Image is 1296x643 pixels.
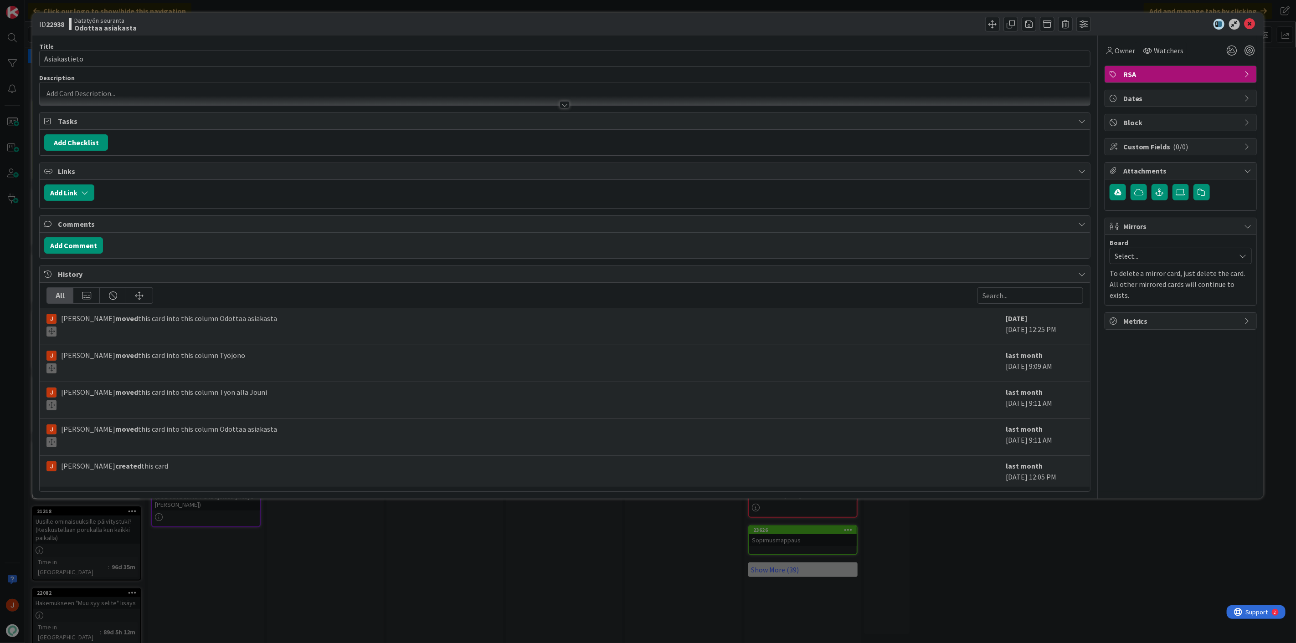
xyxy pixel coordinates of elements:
[44,184,94,201] button: Add Link
[1006,461,1043,470] b: last month
[1123,165,1240,176] span: Attachments
[58,219,1074,230] span: Comments
[1006,388,1043,397] b: last month
[61,460,168,471] span: [PERSON_NAME] this card
[39,42,54,51] label: Title
[58,166,1074,177] span: Links
[1123,221,1240,232] span: Mirrors
[977,287,1083,304] input: Search...
[46,314,57,324] img: JM
[58,269,1074,280] span: History
[1006,424,1083,451] div: [DATE] 9:11 AM
[1110,268,1252,301] p: To delete a mirror card, just delete the card. All other mirrored cards will continue to exists.
[1115,250,1231,262] span: Select...
[1006,313,1083,340] div: [DATE] 12:25 PM
[46,424,57,434] img: JM
[39,51,1090,67] input: type card name here...
[115,314,138,323] b: moved
[115,351,138,360] b: moved
[1006,460,1083,482] div: [DATE] 12:05 PM
[46,461,57,471] img: JM
[1123,117,1240,128] span: Block
[74,24,137,31] b: Odottaa asiakasta
[61,350,245,373] span: [PERSON_NAME] this card into this column Työjono
[115,461,141,470] b: created
[47,4,50,11] div: 2
[46,388,57,398] img: JM
[44,237,103,254] button: Add Comment
[1006,424,1043,434] b: last month
[46,20,64,29] b: 22938
[115,388,138,397] b: moved
[44,134,108,151] button: Add Checklist
[1110,240,1128,246] span: Board
[58,116,1074,127] span: Tasks
[46,351,57,361] img: JM
[61,424,277,447] span: [PERSON_NAME] this card into this column Odottaa asiakasta
[1006,314,1027,323] b: [DATE]
[1006,350,1083,377] div: [DATE] 9:09 AM
[1123,93,1240,104] span: Dates
[1006,351,1043,360] b: last month
[39,19,64,30] span: ID
[47,288,73,303] div: All
[1173,142,1188,151] span: ( 0/0 )
[1123,69,1240,80] span: RSA
[1115,45,1135,56] span: Owner
[61,313,277,337] span: [PERSON_NAME] this card into this column Odottaa asiakasta
[1006,387,1083,414] div: [DATE] 9:11 AM
[61,387,267,410] span: [PERSON_NAME] this card into this column Työn alla Jouni
[39,74,75,82] span: Description
[74,17,137,24] span: Datatyön seuranta
[1123,316,1240,327] span: Metrics
[115,424,138,434] b: moved
[1123,141,1240,152] span: Custom Fields
[1154,45,1184,56] span: Watchers
[19,1,41,12] span: Support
